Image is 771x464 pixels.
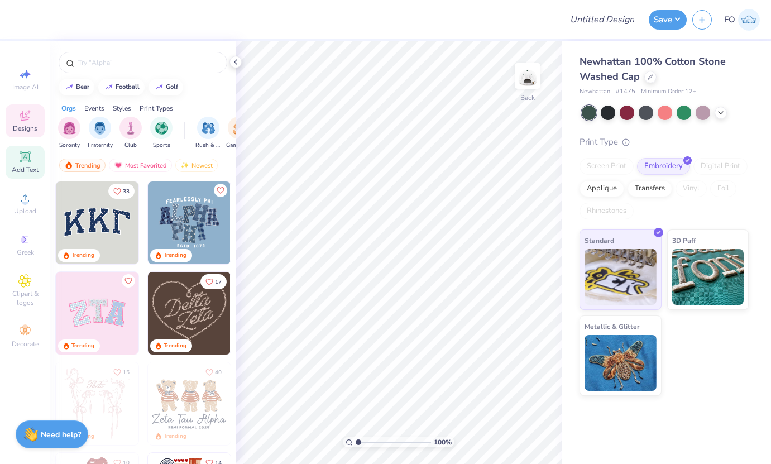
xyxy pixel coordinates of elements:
img: a3be6b59-b000-4a72-aad0-0c575b892a6b [148,362,231,445]
div: Transfers [628,180,672,197]
img: edfb13fc-0e43-44eb-bea2-bf7fc0dd67f9 [138,181,221,264]
div: filter for Club [119,117,142,150]
button: Save [649,10,687,30]
span: Clipart & logos [6,289,45,307]
img: 9980f5e8-e6a1-4b4a-8839-2b0e9349023c [56,272,138,355]
span: Add Text [12,165,39,174]
button: filter button [58,117,80,150]
span: Sports [153,141,170,150]
div: Trending [71,251,94,260]
div: Foil [710,180,736,197]
button: bear [59,79,94,95]
span: Minimum Order: 12 + [641,87,697,97]
span: FO [724,13,735,26]
div: Digital Print [693,158,748,175]
span: 3D Puff [672,235,696,246]
div: Events [84,103,104,113]
button: Like [122,274,135,288]
span: 40 [215,370,222,375]
div: Print Type [580,136,749,149]
button: filter button [119,117,142,150]
img: Fraternity Image [94,122,106,135]
span: Standard [585,235,614,246]
img: 83dda5b0-2158-48ca-832c-f6b4ef4c4536 [56,362,138,445]
img: Sports Image [155,122,168,135]
img: trending.gif [64,161,73,169]
span: Game Day [226,141,252,150]
span: Sorority [59,141,80,150]
div: Trending [164,251,186,260]
img: Sorority Image [63,122,76,135]
div: Rhinestones [580,203,634,219]
span: Decorate [12,339,39,348]
div: Styles [113,103,131,113]
span: Newhattan [580,87,610,97]
span: 17 [215,279,222,285]
div: Trending [164,342,186,350]
button: Like [108,184,135,199]
div: Most Favorited [109,159,172,172]
button: filter button [150,117,173,150]
div: filter for Sorority [58,117,80,150]
button: golf [149,79,183,95]
div: filter for Game Day [226,117,252,150]
button: Like [214,184,227,197]
button: filter button [88,117,113,150]
div: Newest [175,159,218,172]
div: Applique [580,180,624,197]
img: Rush & Bid Image [202,122,215,135]
button: football [98,79,145,95]
img: 3D Puff [672,249,744,305]
img: Game Day Image [233,122,246,135]
div: Print Types [140,103,173,113]
div: Trending [164,432,186,441]
span: Newhattan 100% Cotton Stone Washed Cap [580,55,726,83]
button: filter button [195,117,221,150]
div: filter for Fraternity [88,117,113,150]
img: Back [516,65,539,87]
div: Embroidery [637,158,690,175]
span: 33 [123,189,130,194]
span: Metallic & Glitter [585,321,640,332]
img: trend_line.gif [65,84,74,90]
button: filter button [226,117,252,150]
img: 5ee11766-d822-42f5-ad4e-763472bf8dcf [138,272,221,355]
div: Orgs [61,103,76,113]
span: Fraternity [88,141,113,150]
input: Untitled Design [561,8,643,31]
div: Trending [71,342,94,350]
span: Rush & Bid [195,141,221,150]
div: golf [166,84,178,90]
div: filter for Sports [150,117,173,150]
span: 100 % [434,437,452,447]
div: filter for Rush & Bid [195,117,221,150]
img: trend_line.gif [155,84,164,90]
button: Like [108,365,135,380]
span: Designs [13,124,37,133]
span: Club [124,141,137,150]
img: Fiona O'reilly [738,9,760,31]
a: FO [724,9,760,31]
img: a3f22b06-4ee5-423c-930f-667ff9442f68 [230,181,313,264]
button: Like [200,274,227,289]
img: ead2b24a-117b-4488-9b34-c08fd5176a7b [230,272,313,355]
img: Club Image [124,122,137,135]
img: 12710c6a-dcc0-49ce-8688-7fe8d5f96fe2 [148,272,231,355]
span: Image AI [12,83,39,92]
img: 3b9aba4f-e317-4aa7-a679-c95a879539bd [56,181,138,264]
img: Newest.gif [180,161,189,169]
span: # 1475 [616,87,635,97]
div: football [116,84,140,90]
span: Greek [17,248,34,257]
strong: Need help? [41,429,81,440]
div: Trending [59,159,106,172]
div: bear [76,84,89,90]
div: Screen Print [580,158,634,175]
img: most_fav.gif [114,161,123,169]
img: trend_line.gif [104,84,113,90]
img: d12a98c7-f0f7-4345-bf3a-b9f1b718b86e [138,362,221,445]
div: Back [520,93,535,103]
img: Standard [585,249,657,305]
div: Vinyl [676,180,707,197]
img: d12c9beb-9502-45c7-ae94-40b97fdd6040 [230,362,313,445]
